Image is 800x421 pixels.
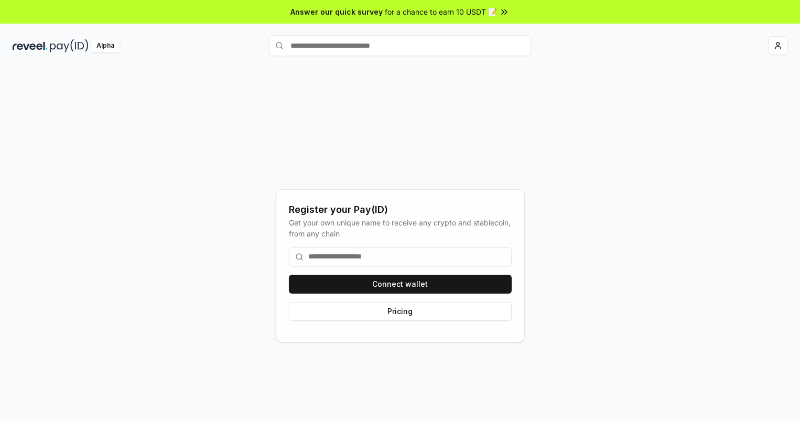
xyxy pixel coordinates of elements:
span: for a chance to earn 10 USDT 📝 [385,6,497,17]
button: Pricing [289,302,512,321]
div: Alpha [91,39,120,52]
button: Connect wallet [289,275,512,294]
span: Answer our quick survey [290,6,383,17]
div: Get your own unique name to receive any crypto and stablecoin, from any chain [289,217,512,239]
div: Register your Pay(ID) [289,202,512,217]
img: pay_id [50,39,89,52]
img: reveel_dark [13,39,48,52]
